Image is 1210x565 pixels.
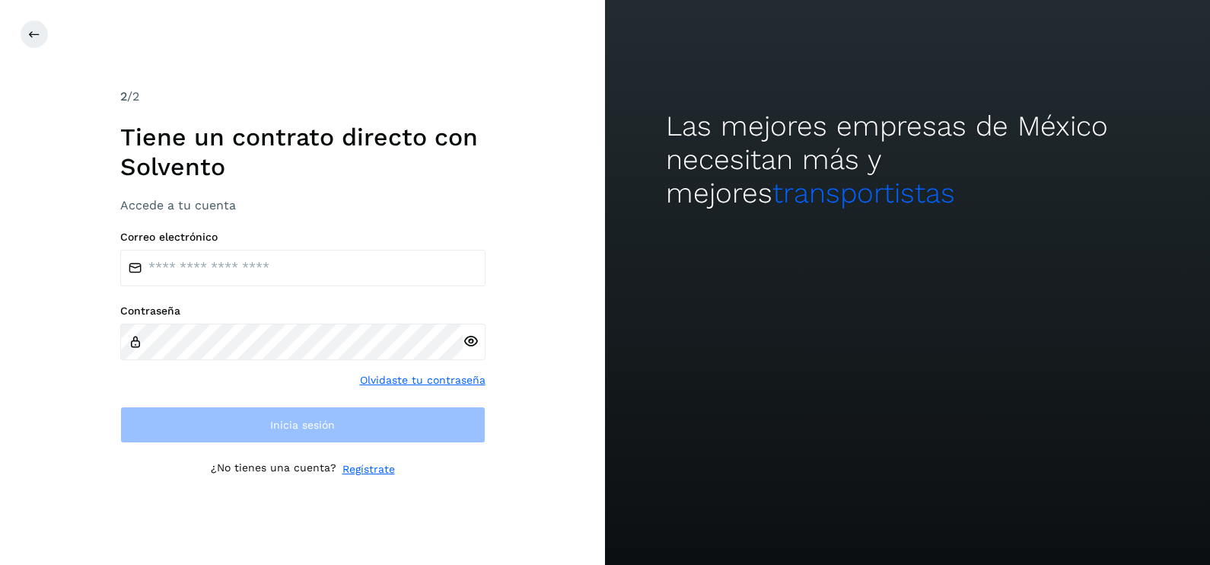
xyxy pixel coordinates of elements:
label: Contraseña [120,305,486,318]
p: ¿No tienes una cuenta? [211,461,336,477]
span: transportistas [772,177,955,209]
label: Correo electrónico [120,231,486,244]
span: 2 [120,89,127,104]
h3: Accede a tu cuenta [120,198,486,212]
h2: Las mejores empresas de México necesitan más y mejores [666,110,1150,211]
button: Inicia sesión [120,407,486,443]
span: Inicia sesión [270,420,335,430]
div: /2 [120,88,486,106]
a: Regístrate [342,461,395,477]
a: Olvidaste tu contraseña [360,372,486,388]
h1: Tiene un contrato directo con Solvento [120,123,486,181]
